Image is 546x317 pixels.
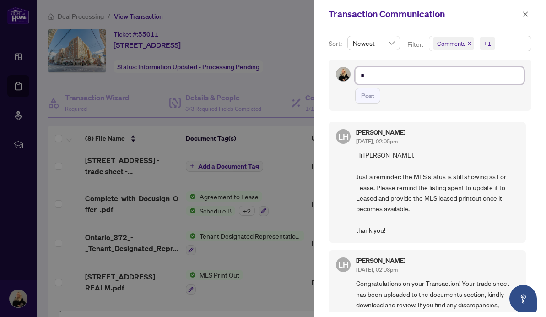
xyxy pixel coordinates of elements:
[329,7,519,21] div: Transaction Communication
[522,11,529,17] span: close
[356,138,398,145] span: [DATE], 02:05pm
[407,39,425,49] p: Filter:
[338,258,349,271] span: LH
[509,285,537,312] button: Open asap
[433,37,474,50] span: Comments
[356,129,405,136] h5: [PERSON_NAME]
[356,266,398,273] span: [DATE], 02:03pm
[336,67,350,81] img: Profile Icon
[338,130,349,143] span: LH
[484,39,491,48] div: +1
[467,41,472,46] span: close
[437,39,465,48] span: Comments
[329,38,344,49] p: Sort:
[355,88,380,104] button: Post
[356,150,519,235] span: Hi [PERSON_NAME], Just a reminder: the MLS status is still showing as For Lease. Please remind th...
[353,36,395,50] span: Newest
[356,257,405,264] h5: [PERSON_NAME]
